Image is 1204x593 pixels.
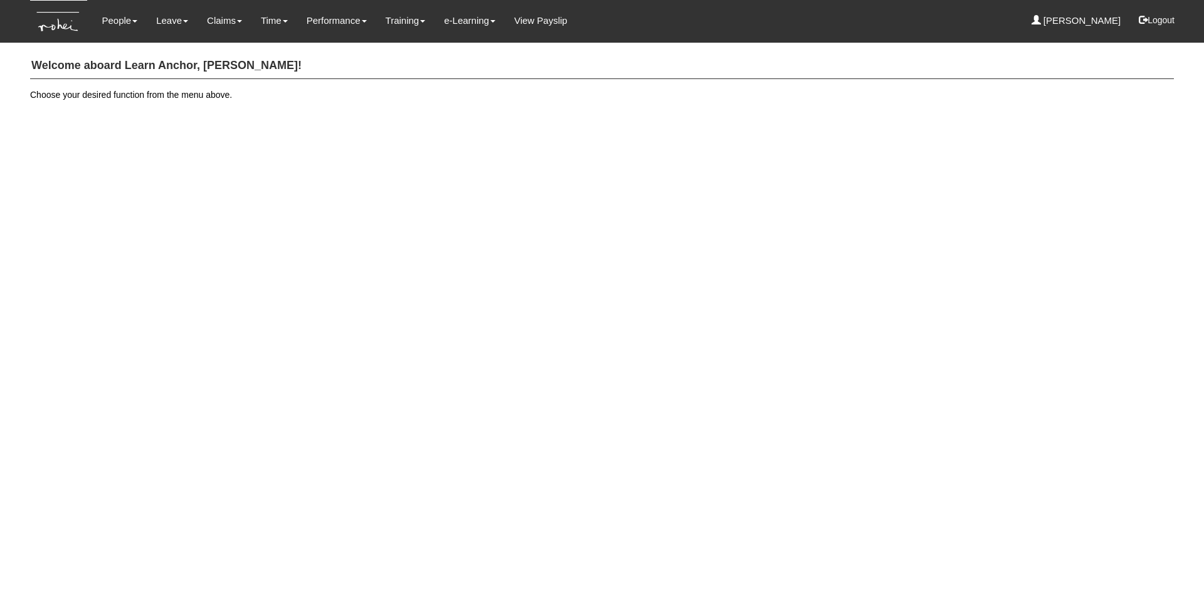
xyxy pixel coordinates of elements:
[514,6,568,35] a: View Payslip
[30,88,1174,101] p: Choose your desired function from the menu above.
[307,6,367,35] a: Performance
[1151,543,1191,580] iframe: chat widget
[386,6,426,35] a: Training
[156,6,188,35] a: Leave
[102,6,137,35] a: People
[207,6,242,35] a: Claims
[30,53,1174,79] h4: Welcome aboard Learn Anchor, [PERSON_NAME]!
[1032,6,1121,35] a: [PERSON_NAME]
[261,6,288,35] a: Time
[30,1,87,43] img: KTs7HI1dOZG7tu7pUkOpGGQAiEQAiEQAj0IhBB1wtXDg6BEAiBEAiBEAiB4RGIoBtemSRFIRACIRACIRACIdCLQARdL1w5OAR...
[444,6,495,35] a: e-Learning
[1130,5,1183,35] button: Logout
